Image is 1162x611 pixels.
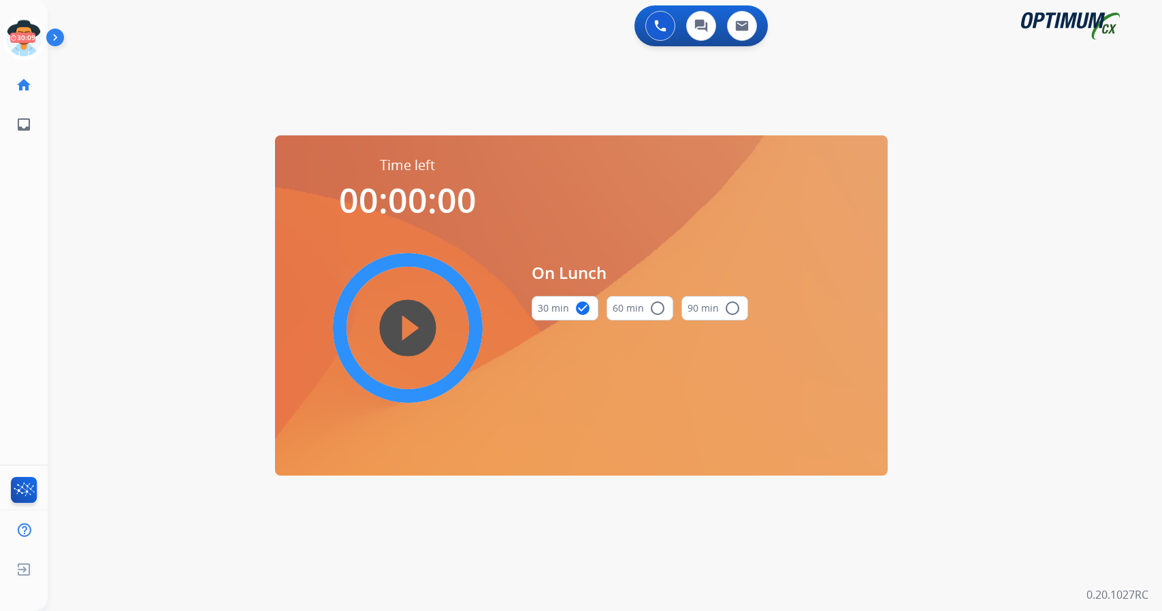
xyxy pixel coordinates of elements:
mat-icon: check_circle [575,300,591,316]
p: 0.20.1027RC [1086,587,1148,603]
button: 90 min [681,296,748,320]
span: On Lunch [532,261,748,285]
button: 30 min [532,296,598,320]
mat-icon: radio_button_unchecked [649,300,666,316]
mat-icon: radio_button_unchecked [724,300,741,316]
mat-icon: inbox [16,116,32,133]
button: 60 min [607,296,673,320]
span: 00:00:00 [339,177,477,223]
span: Time left [380,156,435,175]
mat-icon: home [16,77,32,93]
mat-icon: play_circle_filled [400,320,416,336]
